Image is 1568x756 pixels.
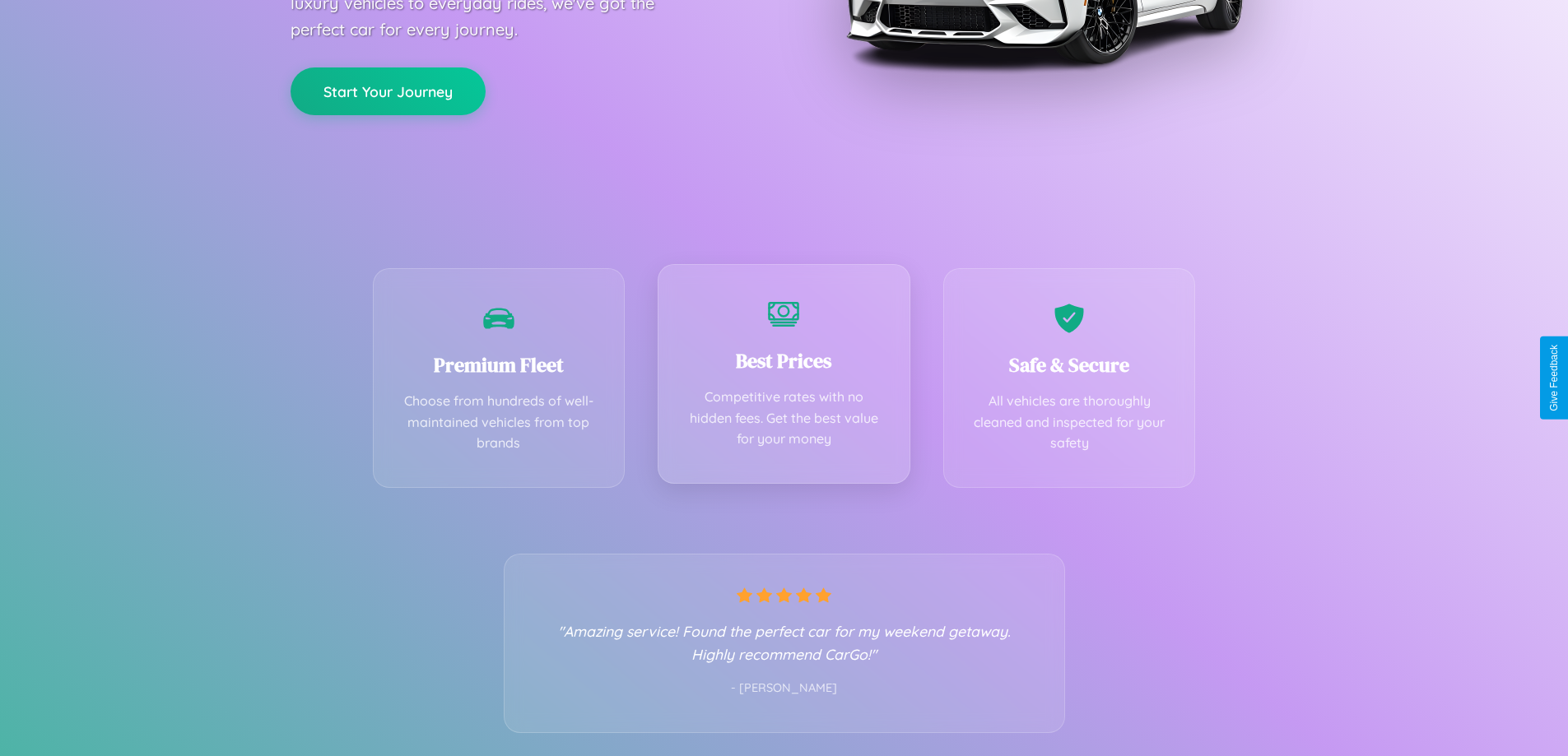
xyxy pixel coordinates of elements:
p: - [PERSON_NAME] [537,678,1031,699]
p: Choose from hundreds of well-maintained vehicles from top brands [398,391,600,454]
p: Competitive rates with no hidden fees. Get the best value for your money [683,387,885,450]
p: All vehicles are thoroughly cleaned and inspected for your safety [969,391,1170,454]
button: Start Your Journey [291,67,486,115]
p: "Amazing service! Found the perfect car for my weekend getaway. Highly recommend CarGo!" [537,619,1031,666]
h3: Premium Fleet [398,351,600,378]
h3: Safe & Secure [969,351,1170,378]
div: Give Feedback [1548,345,1560,411]
h3: Best Prices [683,347,885,374]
